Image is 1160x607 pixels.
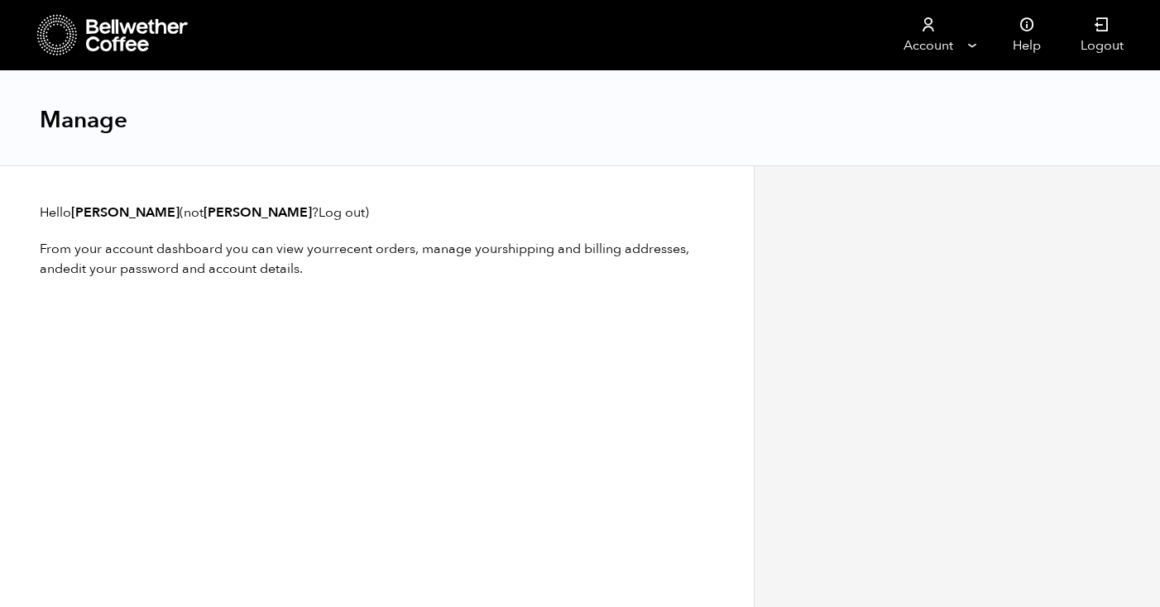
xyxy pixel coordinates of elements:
strong: [PERSON_NAME] [71,203,180,222]
a: shipping and billing addresses [502,240,686,258]
h1: Manage [40,105,127,135]
p: From your account dashboard you can view your , manage your , and . [40,239,714,279]
strong: [PERSON_NAME] [204,203,312,222]
a: Log out [319,203,365,222]
a: edit your password and account details [63,260,300,278]
p: Hello (not ? ) [40,203,714,222]
a: recent orders [334,240,415,258]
